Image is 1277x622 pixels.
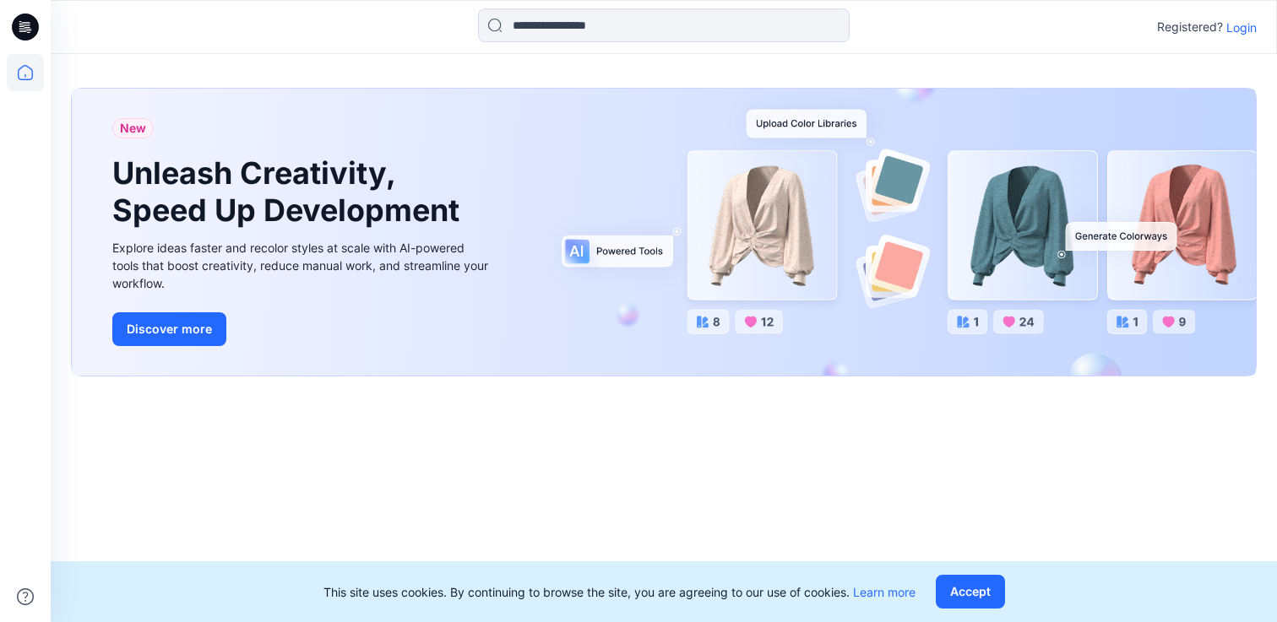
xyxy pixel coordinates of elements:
h1: Unleash Creativity, Speed Up Development [112,155,467,228]
a: Discover more [112,312,492,346]
p: Login [1226,19,1257,36]
div: Explore ideas faster and recolor styles at scale with AI-powered tools that boost creativity, red... [112,239,492,292]
span: New [120,118,146,138]
p: Registered? [1157,17,1223,37]
a: Learn more [853,585,916,599]
p: This site uses cookies. By continuing to browse the site, you are agreeing to our use of cookies. [323,583,916,601]
button: Discover more [112,312,226,346]
button: Accept [936,575,1005,608]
